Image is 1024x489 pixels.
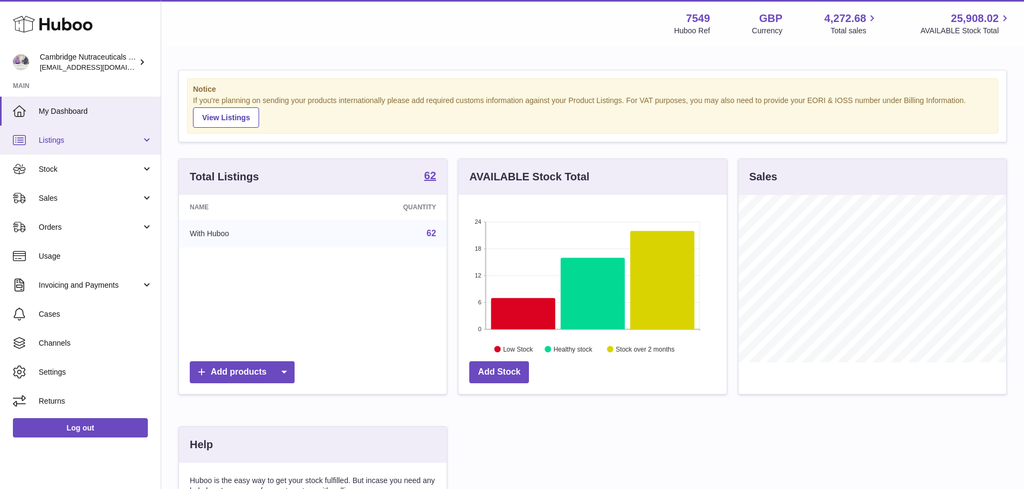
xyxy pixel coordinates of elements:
[39,251,153,261] span: Usage
[475,218,482,225] text: 24
[475,245,482,252] text: 18
[469,361,529,383] a: Add Stock
[424,170,436,181] strong: 62
[190,170,259,184] h3: Total Listings
[427,229,436,238] a: 62
[749,170,777,184] h3: Sales
[424,170,436,183] a: 62
[39,135,141,145] span: Listings
[920,11,1011,36] a: 25,908.02 AVAILABLE Stock Total
[179,195,320,220] th: Name
[39,280,141,290] span: Invoicing and Payments
[193,96,992,128] div: If you're planning on sending your products internationally please add required customs informati...
[179,220,320,247] td: With Huboo
[39,309,153,319] span: Cases
[13,418,148,437] a: Log out
[686,11,710,26] strong: 7549
[674,26,710,36] div: Huboo Ref
[39,338,153,348] span: Channels
[616,345,675,353] text: Stock over 2 months
[40,52,137,72] div: Cambridge Nutraceuticals Ltd
[39,396,153,406] span: Returns
[478,326,482,332] text: 0
[190,437,213,452] h3: Help
[13,54,29,70] img: internalAdmin-7549@internal.huboo.com
[478,299,482,305] text: 6
[951,11,999,26] span: 25,908.02
[190,361,295,383] a: Add products
[193,84,992,94] strong: Notice
[39,106,153,116] span: My Dashboard
[825,11,879,36] a: 4,272.68 Total sales
[193,107,259,128] a: View Listings
[469,170,589,184] h3: AVAILABLE Stock Total
[39,193,141,203] span: Sales
[39,367,153,377] span: Settings
[320,195,447,220] th: Quantity
[920,26,1011,36] span: AVAILABLE Stock Total
[752,26,783,36] div: Currency
[503,345,533,353] text: Low Stock
[825,11,867,26] span: 4,272.68
[554,345,593,353] text: Healthy stock
[40,63,158,71] span: [EMAIL_ADDRESS][DOMAIN_NAME]
[39,164,141,174] span: Stock
[759,11,782,26] strong: GBP
[830,26,878,36] span: Total sales
[39,222,141,232] span: Orders
[475,272,482,279] text: 12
